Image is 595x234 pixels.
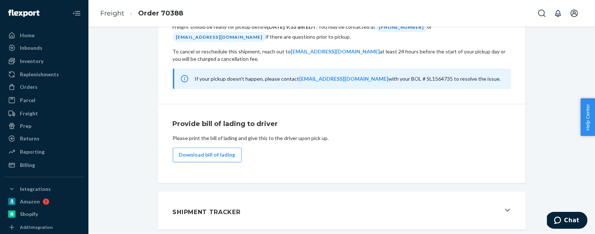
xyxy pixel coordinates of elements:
[173,148,242,163] button: Download bill of lading
[547,212,588,230] iframe: Opens a widget where you can chat to one of our agents
[376,22,427,32] div: [PHONE_NUMBER]
[20,148,45,156] div: Reporting
[20,32,35,39] div: Home
[4,223,84,232] a: Add Integration
[4,159,84,171] a: Billing
[20,198,40,205] div: Amazon
[267,24,316,30] strong: [DATE] 9:33 am EDT
[94,3,189,24] ol: breadcrumbs
[4,133,84,144] a: Returns
[138,9,183,17] a: Order 70388
[4,94,84,106] a: Parcel
[4,29,84,41] a: Home
[581,98,595,136] button: Help Center
[20,122,31,130] div: Prep
[4,69,84,80] a: Replenishments
[291,48,380,55] a: [EMAIL_ADDRESS][DOMAIN_NAME]
[4,120,84,132] a: Prep
[158,192,526,230] button: Shipment Tracker
[8,10,39,17] img: Flexport logo
[20,83,38,91] div: Orders
[20,44,42,52] div: Inbounds
[20,57,43,65] div: Inventory
[4,146,84,158] a: Reporting
[4,208,84,220] a: Shopify
[300,76,389,82] a: [EMAIL_ADDRESS][DOMAIN_NAME]
[20,97,35,104] div: Parcel
[20,135,39,142] div: Returns
[4,183,84,195] button: Integrations
[173,48,511,63] div: To cancel or reschedule this shipment, reach out to at least 24 hours before the start of your pi...
[4,108,84,119] a: Freight
[20,210,38,218] div: Shopify
[20,224,53,230] div: Add Integration
[173,119,511,129] h1: Provide bill of lading to driver
[173,135,511,142] div: Please print the bill of lading and give this to the driver upon pick up.
[551,6,566,21] button: Open notifications
[69,6,84,21] button: Close Navigation
[173,32,266,42] div: [EMAIL_ADDRESS][DOMAIN_NAME]
[173,22,511,42] div: Freight should be ready for pickup before . You may be contacted at or if there are questions pri...
[173,208,241,217] h1: Shipment Tracker
[4,81,84,93] a: Orders
[20,185,51,193] div: Integrations
[20,71,59,78] div: Replenishments
[100,9,124,17] a: Freight
[535,6,549,21] button: Open Search Box
[20,110,38,117] div: Freight
[195,76,501,82] span: If your pickup doesn't happen, please contact with your BOL # SL1564735 to resolve the issue.
[4,55,84,67] a: Inventory
[20,161,35,169] div: Billing
[4,196,84,207] a: Amazon
[567,6,582,21] button: Open account menu
[4,42,84,54] a: Inbounds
